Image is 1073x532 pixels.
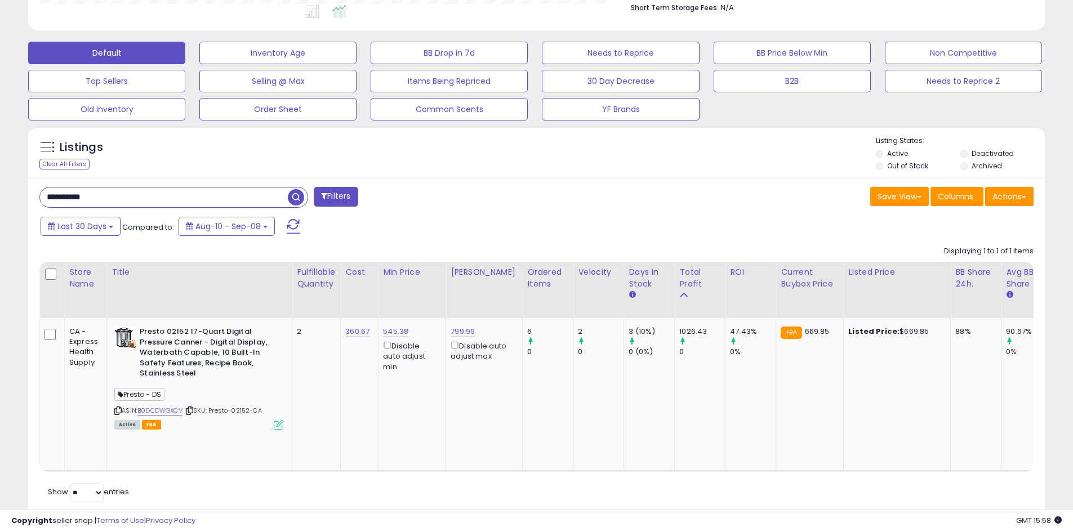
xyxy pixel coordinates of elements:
[142,420,161,430] span: FBA
[730,327,776,337] div: 47.43%
[629,327,674,337] div: 3 (10%)
[1006,266,1047,290] div: Avg BB Share
[179,217,275,236] button: Aug-10 - Sep-08
[297,266,336,290] div: Fulfillable Quantity
[714,70,871,92] button: B2B
[122,222,174,233] span: Compared to:
[885,70,1042,92] button: Needs to Reprice 2
[972,149,1014,158] label: Deactivated
[345,266,373,278] div: Cost
[679,347,725,357] div: 0
[1016,515,1062,526] span: 2025-10-9 15:58 GMT
[578,327,624,337] div: 2
[730,347,776,357] div: 0%
[11,516,195,526] div: seller snap | |
[542,98,699,120] button: YF Brands
[146,515,195,526] a: Privacy Policy
[714,42,871,64] button: BB Price Below Min
[1006,327,1052,337] div: 90.67%
[314,187,358,207] button: Filters
[39,159,90,169] div: Clear All Filters
[199,70,357,92] button: Selling @ Max
[137,406,182,415] a: B0DCDWGXCV
[944,246,1034,257] div: Displaying 1 to 1 of 1 items
[542,42,699,64] button: Needs to Reprice
[720,2,734,13] span: N/A
[184,406,262,415] span: | SKU: Presto-02152-CA
[297,327,332,337] div: 2
[199,42,357,64] button: Inventory Age
[938,191,973,202] span: Columns
[28,70,185,92] button: Top Sellers
[199,98,357,120] button: Order Sheet
[578,266,619,278] div: Velocity
[114,420,140,430] span: All listings currently available for purchase on Amazon
[1006,347,1052,357] div: 0%
[870,187,929,206] button: Save View
[371,98,528,120] button: Common Scents
[383,326,408,337] a: 545.38
[112,266,287,278] div: Title
[679,327,725,337] div: 1026.43
[383,266,441,278] div: Min Price
[28,98,185,120] button: Old Inventory
[848,327,942,337] div: $669.85
[848,326,900,337] b: Listed Price:
[140,327,277,382] b: Presto 02152 17-Quart Digital Pressure Canner - Digital Display, Waterbath Capable, 10 Built-In S...
[781,327,802,339] small: FBA
[578,347,624,357] div: 0
[69,266,102,290] div: Store Name
[96,515,144,526] a: Terms of Use
[451,326,475,337] a: 799.99
[527,266,568,290] div: Ordered Items
[1006,290,1013,300] small: Avg BB Share.
[631,3,719,12] b: Short Term Storage Fees:
[48,486,129,497] span: Show: entries
[60,140,103,155] h5: Listings
[41,217,121,236] button: Last 30 Days
[985,187,1034,206] button: Actions
[629,266,670,290] div: Days In Stock
[876,136,1045,146] p: Listing States:
[114,327,137,349] img: 41fe8E2QW-L._SL40_.jpg
[11,515,52,526] strong: Copyright
[195,221,261,232] span: Aug-10 - Sep-08
[383,339,437,372] div: Disable auto adjust min
[955,327,992,337] div: 88%
[527,347,573,357] div: 0
[887,149,908,158] label: Active
[57,221,106,232] span: Last 30 Days
[371,42,528,64] button: BB Drop in 7d
[542,70,699,92] button: 30 Day Decrease
[451,266,518,278] div: [PERSON_NAME]
[451,339,514,361] div: Disable auto adjust max
[69,327,98,368] div: CA - Express Health Supply
[887,161,928,171] label: Out of Stock
[730,266,771,278] div: ROI
[629,347,674,357] div: 0 (0%)
[972,161,1002,171] label: Archived
[527,327,573,337] div: 6
[114,388,164,401] span: Presto - DS
[885,42,1042,64] button: Non Competitive
[629,290,635,300] small: Days In Stock.
[28,42,185,64] button: Default
[781,266,839,290] div: Current Buybox Price
[114,327,283,428] div: ASIN:
[371,70,528,92] button: Items Being Repriced
[679,266,720,290] div: Total Profit
[955,266,996,290] div: BB Share 24h.
[848,266,946,278] div: Listed Price
[345,326,369,337] a: 360.67
[930,187,983,206] button: Columns
[805,326,830,337] span: 669.85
